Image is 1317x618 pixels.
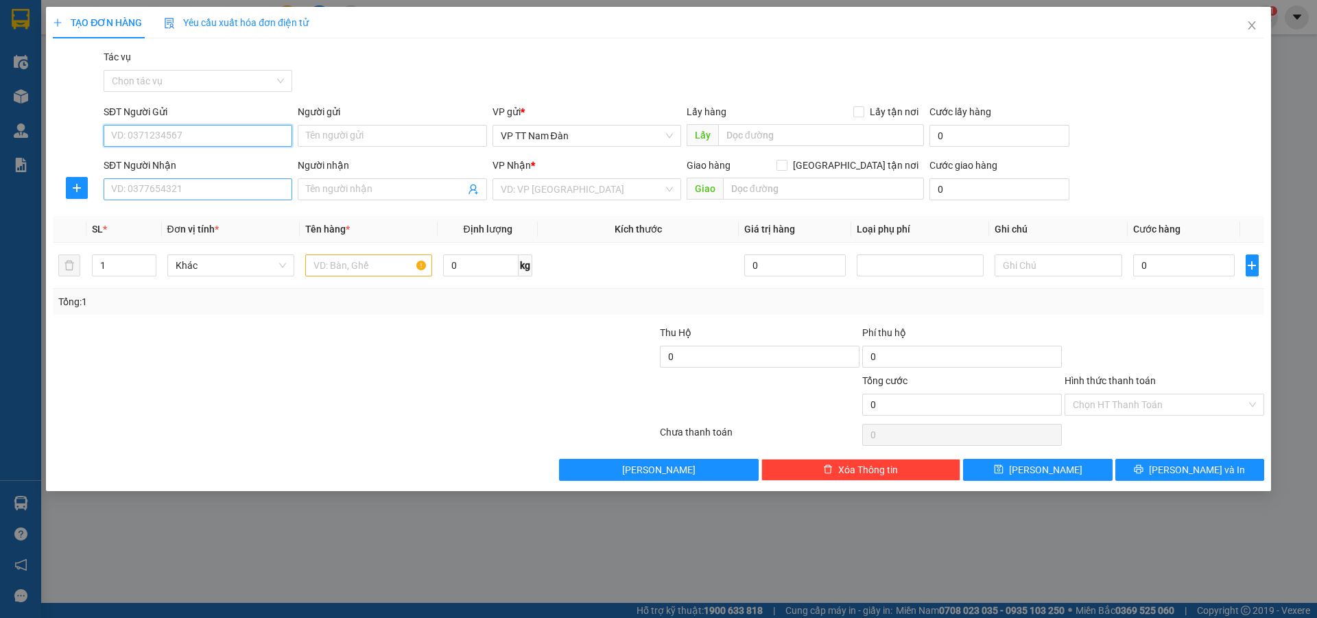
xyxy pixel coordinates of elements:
[929,178,1069,200] input: Cước giao hàng
[104,158,292,173] div: SĐT Người Nhận
[929,106,991,117] label: Cước lấy hàng
[660,327,691,338] span: Thu Hộ
[104,104,292,119] div: SĐT Người Gửi
[995,254,1122,276] input: Ghi Chú
[1009,462,1082,477] span: [PERSON_NAME]
[1065,375,1156,386] label: Hình thức thanh toán
[66,177,88,199] button: plus
[1246,20,1257,31] span: close
[58,254,80,276] button: delete
[501,126,673,146] span: VP TT Nam Đàn
[823,464,833,475] span: delete
[687,124,718,146] span: Lấy
[658,425,861,449] div: Chưa thanh toán
[862,325,1062,346] div: Phí thu hộ
[559,459,759,481] button: [PERSON_NAME]
[1246,260,1258,271] span: plus
[1133,224,1180,235] span: Cước hàng
[1149,462,1245,477] span: [PERSON_NAME] và In
[53,18,62,27] span: plus
[723,178,924,200] input: Dọc đường
[718,124,924,146] input: Dọc đường
[1233,7,1271,45] button: Close
[67,182,87,193] span: plus
[615,224,662,235] span: Kích thước
[929,160,997,171] label: Cước giao hàng
[994,464,1004,475] span: save
[92,224,103,235] span: SL
[744,224,795,235] span: Giá trị hàng
[838,462,898,477] span: Xóa Thông tin
[463,224,512,235] span: Định lượng
[53,17,142,28] span: TẠO ĐƠN HÀNG
[1134,464,1143,475] span: printer
[298,158,486,173] div: Người nhận
[862,375,907,386] span: Tổng cước
[176,255,286,276] span: Khác
[744,254,846,276] input: 0
[687,106,726,117] span: Lấy hàng
[58,294,508,309] div: Tổng: 1
[493,104,681,119] div: VP gửi
[298,104,486,119] div: Người gửi
[622,462,696,477] span: [PERSON_NAME]
[963,459,1112,481] button: save[PERSON_NAME]
[167,224,219,235] span: Đơn vị tính
[989,216,1127,243] th: Ghi chú
[851,216,989,243] th: Loại phụ phí
[468,184,479,195] span: user-add
[519,254,532,276] span: kg
[164,17,309,28] span: Yêu cầu xuất hóa đơn điện tử
[929,125,1069,147] input: Cước lấy hàng
[493,160,531,171] span: VP Nhận
[687,160,731,171] span: Giao hàng
[104,51,131,62] label: Tác vụ
[787,158,924,173] span: [GEOGRAPHIC_DATA] tận nơi
[687,178,723,200] span: Giao
[761,459,961,481] button: deleteXóa Thông tin
[864,104,924,119] span: Lấy tận nơi
[1115,459,1264,481] button: printer[PERSON_NAME] và In
[305,224,350,235] span: Tên hàng
[305,254,432,276] input: VD: Bàn, Ghế
[1246,254,1259,276] button: plus
[164,18,175,29] img: icon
